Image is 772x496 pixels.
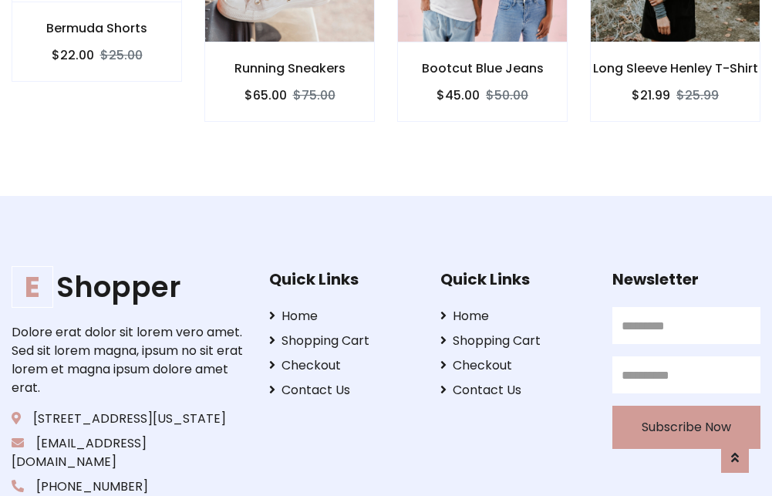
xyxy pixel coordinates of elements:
span: E [12,266,53,308]
h6: Running Sneakers [205,61,374,76]
h6: Bermuda Shorts [12,21,181,35]
h5: Quick Links [269,270,417,288]
p: [STREET_ADDRESS][US_STATE] [12,410,245,428]
h5: Newsletter [612,270,760,288]
h6: $65.00 [244,88,287,103]
h5: Quick Links [440,270,588,288]
h6: $21.99 [632,88,670,103]
h6: Bootcut Blue Jeans [398,61,567,76]
p: Dolore erat dolor sit lorem vero amet. Sed sit lorem magna, ipsum no sit erat lorem et magna ipsu... [12,323,245,397]
del: $75.00 [293,86,335,104]
a: Shopping Cart [269,332,417,350]
a: Home [269,307,417,326]
a: Contact Us [269,381,417,400]
h6: $22.00 [52,48,94,62]
button: Subscribe Now [612,406,760,449]
del: $50.00 [486,86,528,104]
del: $25.99 [676,86,719,104]
h1: Shopper [12,270,245,304]
del: $25.00 [100,46,143,64]
h6: $45.00 [437,88,480,103]
p: [EMAIL_ADDRESS][DOMAIN_NAME] [12,434,245,471]
a: Home [440,307,588,326]
p: [PHONE_NUMBER] [12,477,245,496]
h6: Long Sleeve Henley T-Shirt [591,61,760,76]
a: Checkout [440,356,588,375]
a: EShopper [12,270,245,304]
a: Shopping Cart [440,332,588,350]
a: Contact Us [440,381,588,400]
a: Checkout [269,356,417,375]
